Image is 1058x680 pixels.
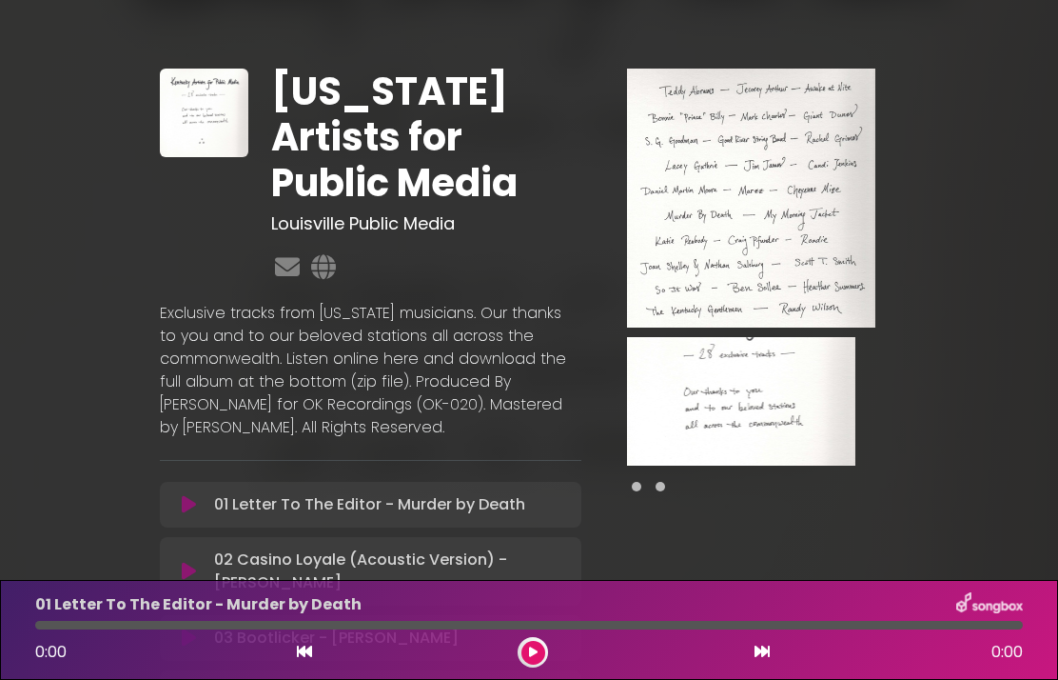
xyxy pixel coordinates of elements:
img: Main Media [627,69,875,328]
img: songbox-logo-white.png [956,592,1023,617]
img: c1WsRbwhTdCAEPY19PzT [160,69,248,157]
h3: Louisville Public Media [271,213,581,234]
p: 01 Letter To The Editor - Murder by Death [35,593,362,616]
h1: [US_STATE] Artists for Public Media [271,69,581,206]
img: VTNrOFRoSLGAMNB5FI85 [627,337,855,466]
span: 0:00 [35,641,67,663]
span: 0:00 [991,641,1023,664]
p: 01 Letter To The Editor - Murder by Death [214,493,525,516]
p: 02 Casino Loyale (Acoustic Version) - [PERSON_NAME] [214,549,570,594]
p: Exclusive tracks from [US_STATE] musicians. Our thanks to you and to our beloved stations all acr... [160,302,581,439]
